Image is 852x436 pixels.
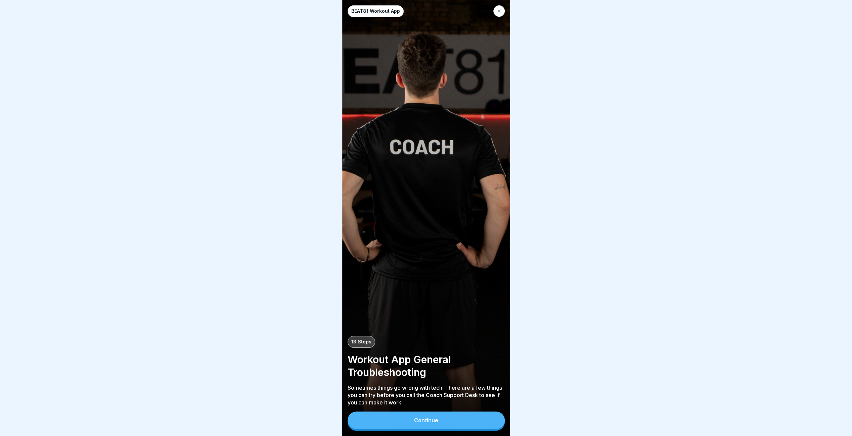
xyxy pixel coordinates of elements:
p: BEAT81 Workout App [351,8,400,14]
button: Continue [348,411,505,429]
p: Workout App General Troubleshooting [348,353,505,379]
div: Continue [414,417,438,423]
p: Sometimes things go wrong with tech! There are a few things you can try before you call the Coach... [348,384,505,406]
p: 13 Steps [351,339,371,345]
